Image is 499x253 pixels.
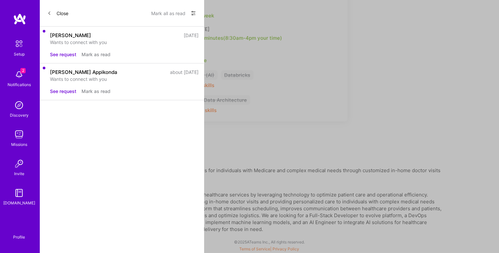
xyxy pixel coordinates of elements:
[14,51,25,57] div: Setup
[13,13,26,25] img: logo
[50,39,199,46] div: Wants to connect with you
[3,199,35,206] div: [DOMAIN_NAME]
[12,68,26,81] img: bell
[50,69,117,76] div: [PERSON_NAME] Appikonda
[8,81,31,88] div: Notifications
[12,186,26,199] img: guide book
[12,157,26,170] img: Invite
[50,51,76,58] button: See request
[82,51,110,58] button: Mark as read
[10,112,29,119] div: Discovery
[47,8,68,18] button: Close
[170,69,199,76] div: about [DATE]
[50,32,91,39] div: [PERSON_NAME]
[184,32,199,39] div: [DATE]
[151,8,185,18] button: Mark all as read
[12,37,26,51] img: setup
[82,88,110,95] button: Mark as read
[50,88,76,95] button: See request
[14,170,24,177] div: Invite
[11,227,27,240] a: Profile
[12,99,26,112] img: discovery
[12,128,26,141] img: teamwork
[13,234,25,240] div: Profile
[20,68,26,73] span: 2
[11,141,27,148] div: Missions
[50,76,199,82] div: Wants to connect with you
